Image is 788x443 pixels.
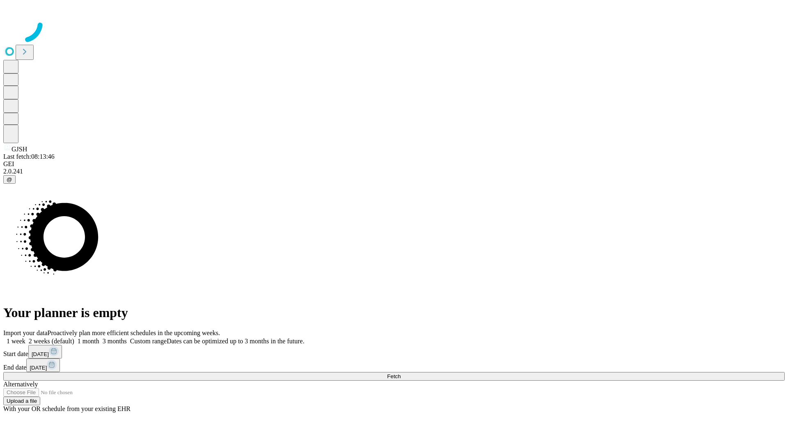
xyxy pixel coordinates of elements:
[130,338,167,345] span: Custom range
[3,153,55,160] span: Last fetch: 08:13:46
[26,359,60,372] button: [DATE]
[11,146,27,153] span: GJSH
[3,397,40,405] button: Upload a file
[48,329,220,336] span: Proactively plan more efficient schedules in the upcoming weeks.
[3,329,48,336] span: Import your data
[3,168,785,175] div: 2.0.241
[3,175,16,184] button: @
[3,359,785,372] div: End date
[3,372,785,381] button: Fetch
[7,338,25,345] span: 1 week
[3,405,131,412] span: With your OR schedule from your existing EHR
[3,305,785,320] h1: Your planner is empty
[78,338,99,345] span: 1 month
[28,345,62,359] button: [DATE]
[3,381,38,388] span: Alternatively
[30,365,47,371] span: [DATE]
[167,338,304,345] span: Dates can be optimized up to 3 months in the future.
[3,160,785,168] div: GEI
[32,351,49,357] span: [DATE]
[3,345,785,359] div: Start date
[29,338,74,345] span: 2 weeks (default)
[7,176,12,183] span: @
[387,373,401,379] span: Fetch
[103,338,127,345] span: 3 months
